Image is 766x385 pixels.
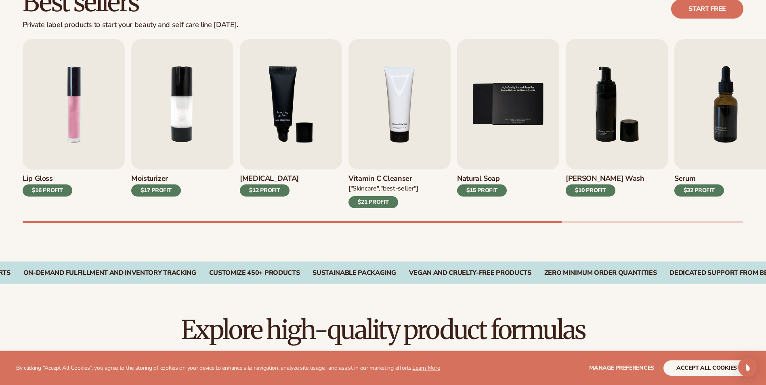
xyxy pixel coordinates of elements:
[348,184,418,193] div: ["Skincare","Best-seller"]
[23,174,72,183] h3: Lip Gloss
[674,174,724,183] h3: Serum
[240,184,290,197] div: $12 PROFIT
[348,196,398,208] div: $21 PROFIT
[409,269,531,277] div: VEGAN AND CRUELTY-FREE PRODUCTS
[240,174,299,183] h3: [MEDICAL_DATA]
[589,360,654,376] button: Manage preferences
[738,358,758,377] div: Open Intercom Messenger
[348,174,418,183] h3: Vitamin C Cleanser
[16,365,440,372] p: By clicking "Accept All Cookies", you agree to the storing of cookies on your device to enhance s...
[240,39,342,208] a: 3 / 9
[412,364,440,372] a: Learn More
[566,39,668,208] a: 6 / 9
[23,316,743,343] h2: Explore high-quality product formulas
[209,269,300,277] div: CUSTOMIZE 450+ PRODUCTS
[566,184,615,197] div: $10 PROFIT
[457,184,507,197] div: $15 PROFIT
[674,184,724,197] div: $32 PROFIT
[23,184,72,197] div: $16 PROFIT
[23,269,196,277] div: On-Demand Fulfillment and Inventory Tracking
[23,21,238,29] div: Private label products to start your beauty and self care line [DATE].
[589,364,654,372] span: Manage preferences
[663,360,750,376] button: accept all cookies
[131,39,233,208] a: 2 / 9
[131,184,181,197] div: $17 PROFIT
[544,269,657,277] div: ZERO MINIMUM ORDER QUANTITIES
[348,39,451,208] a: 4 / 9
[457,174,507,183] h3: Natural Soap
[131,174,181,183] h3: Moisturizer
[23,39,125,208] a: 1 / 9
[313,269,396,277] div: SUSTAINABLE PACKAGING
[457,39,559,208] a: 5 / 9
[566,174,644,183] h3: [PERSON_NAME] Wash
